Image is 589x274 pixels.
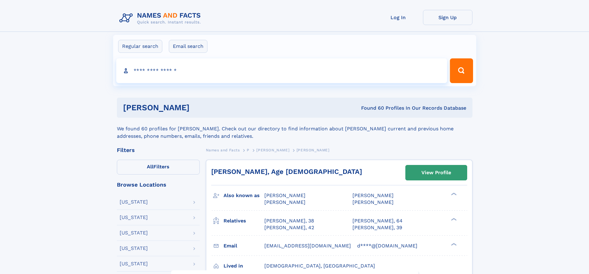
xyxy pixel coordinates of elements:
[211,168,362,175] a: [PERSON_NAME], Age [DEMOGRAPHIC_DATA]
[264,217,314,224] a: [PERSON_NAME], 38
[169,40,207,53] label: Email search
[206,146,240,154] a: Names and Facts
[450,58,473,83] button: Search Button
[373,10,423,25] a: Log In
[264,192,305,198] span: [PERSON_NAME]
[224,216,264,226] h3: Relatives
[450,192,457,196] div: ❯
[117,160,200,175] label: Filters
[352,217,403,224] a: [PERSON_NAME], 64
[421,166,451,180] div: View Profile
[275,105,466,112] div: Found 60 Profiles In Our Records Database
[450,242,457,246] div: ❯
[352,192,394,198] span: [PERSON_NAME]
[116,58,447,83] input: search input
[117,10,206,27] img: Logo Names and Facts
[450,217,457,221] div: ❯
[247,146,250,154] a: P
[123,104,275,112] h1: [PERSON_NAME]
[117,182,200,188] div: Browse Locations
[264,263,375,269] span: [DEMOGRAPHIC_DATA], [GEOGRAPHIC_DATA]
[297,148,330,152] span: [PERSON_NAME]
[423,10,472,25] a: Sign Up
[247,148,250,152] span: P
[120,200,148,204] div: [US_STATE]
[256,148,289,152] span: [PERSON_NAME]
[120,230,148,235] div: [US_STATE]
[264,199,305,205] span: [PERSON_NAME]
[117,147,200,153] div: Filters
[120,261,148,266] div: [US_STATE]
[224,241,264,251] h3: Email
[406,165,467,180] a: View Profile
[120,246,148,251] div: [US_STATE]
[264,243,351,249] span: [EMAIL_ADDRESS][DOMAIN_NAME]
[224,261,264,271] h3: Lived in
[352,224,402,231] a: [PERSON_NAME], 39
[264,224,314,231] a: [PERSON_NAME], 42
[117,118,472,140] div: We found 60 profiles for [PERSON_NAME]. Check out our directory to find information about [PERSON...
[256,146,289,154] a: [PERSON_NAME]
[147,164,153,170] span: All
[118,40,162,53] label: Regular search
[352,199,394,205] span: [PERSON_NAME]
[224,190,264,201] h3: Also known as
[120,215,148,220] div: [US_STATE]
